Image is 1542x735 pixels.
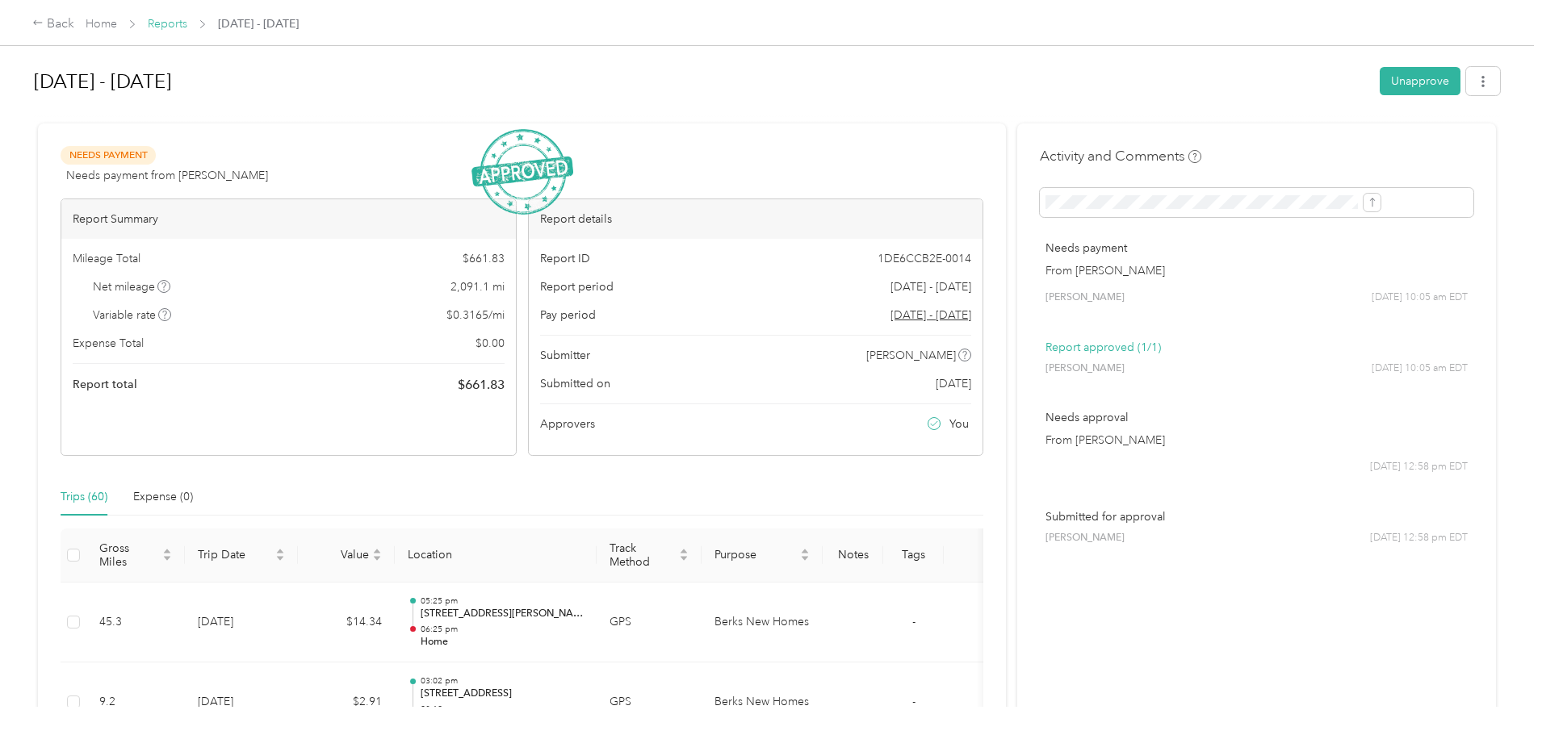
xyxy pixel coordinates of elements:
span: [DATE] - [DATE] [218,15,299,32]
span: [PERSON_NAME] [866,347,956,364]
span: caret-down [275,553,285,563]
span: caret-down [679,553,689,563]
p: Needs approval [1045,409,1468,426]
p: Needs payment [1045,240,1468,257]
span: Submitted on [540,375,610,392]
p: 06:25 pm [421,624,584,635]
span: Purpose [714,548,797,562]
span: Track Method [610,541,676,569]
div: Back [32,15,74,34]
span: Approvers [540,416,595,432]
span: $ 661.83 [458,375,505,395]
div: Trips (60) [61,488,107,506]
span: Value [311,548,369,562]
iframe: Everlance-gr Chat Button Frame [1452,645,1542,735]
td: GPS [597,583,702,663]
span: [PERSON_NAME] [1045,531,1125,545]
span: $ 0.3165 / mi [446,307,505,324]
span: caret-up [372,546,382,556]
span: Expense Total [73,335,144,352]
th: Location [395,528,597,583]
p: 03:02 pm [421,675,584,687]
span: Report ID [540,250,590,267]
div: Report Summary [61,199,516,239]
p: From [PERSON_NAME] [1045,432,1468,449]
span: Trip Date [198,548,272,562]
span: Submitter [540,347,590,364]
span: $ 661.83 [463,250,505,267]
th: Track Method [597,528,702,583]
th: Tags [883,528,944,583]
span: [DATE] - [DATE] [890,278,971,295]
p: 05:25 pm [421,595,584,607]
p: Submitted for approval [1045,508,1468,525]
a: Reports [148,17,187,31]
span: caret-up [275,546,285,556]
span: [DATE] 10:05 am EDT [1372,361,1468,376]
td: $14.34 [298,583,395,663]
span: [DATE] [936,375,971,392]
span: [DATE] 12:58 pm EDT [1370,460,1468,474]
span: Gross Miles [99,541,159,569]
th: Value [298,528,395,583]
span: Report total [73,376,137,393]
div: Report details [529,199,983,239]
span: caret-down [800,553,810,563]
th: Gross Miles [86,528,185,583]
p: From [PERSON_NAME] [1045,262,1468,279]
span: [DATE] 12:58 pm EDT [1370,531,1468,545]
span: caret-up [679,546,689,556]
a: Home [86,17,117,31]
span: 2,091.1 mi [450,278,505,295]
span: - [912,615,916,629]
span: Needs Payment [61,146,156,165]
p: [STREET_ADDRESS] [421,687,584,701]
span: $ 0.00 [476,335,505,352]
td: [DATE] [185,583,298,663]
span: Mileage Total [73,250,140,267]
h4: Activity and Comments [1040,146,1201,166]
span: You [949,416,969,432]
span: caret-down [162,553,172,563]
span: Go to pay period [890,307,971,324]
h1: Sep 1 - 30, 2025 [34,62,1368,101]
th: Notes [823,528,883,583]
span: Needs payment from [PERSON_NAME] [66,167,268,184]
span: caret-down [372,553,382,563]
span: Net mileage [93,278,171,295]
th: Purpose [702,528,823,583]
th: Trip Date [185,528,298,583]
span: caret-up [162,546,172,556]
span: Report period [540,278,614,295]
p: Home [421,635,584,649]
p: [STREET_ADDRESS][PERSON_NAME] [421,607,584,621]
p: 03:19 pm [421,704,584,715]
span: - [912,695,916,708]
span: [DATE] 10:05 am EDT [1372,290,1468,305]
span: Variable rate [93,307,172,324]
td: Berks New Homes [702,583,823,663]
div: Expense (0) [133,488,193,506]
td: 45.3 [86,583,185,663]
span: 1DE6CCB2E-0014 [878,250,971,267]
span: caret-up [800,546,810,556]
img: ApprovedStamp [471,129,573,215]
p: Report approved (1/1) [1045,339,1468,356]
span: [PERSON_NAME] [1045,361,1125,376]
button: Unapprove [1380,67,1460,95]
span: [PERSON_NAME] [1045,290,1125,305]
span: Pay period [540,307,596,324]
